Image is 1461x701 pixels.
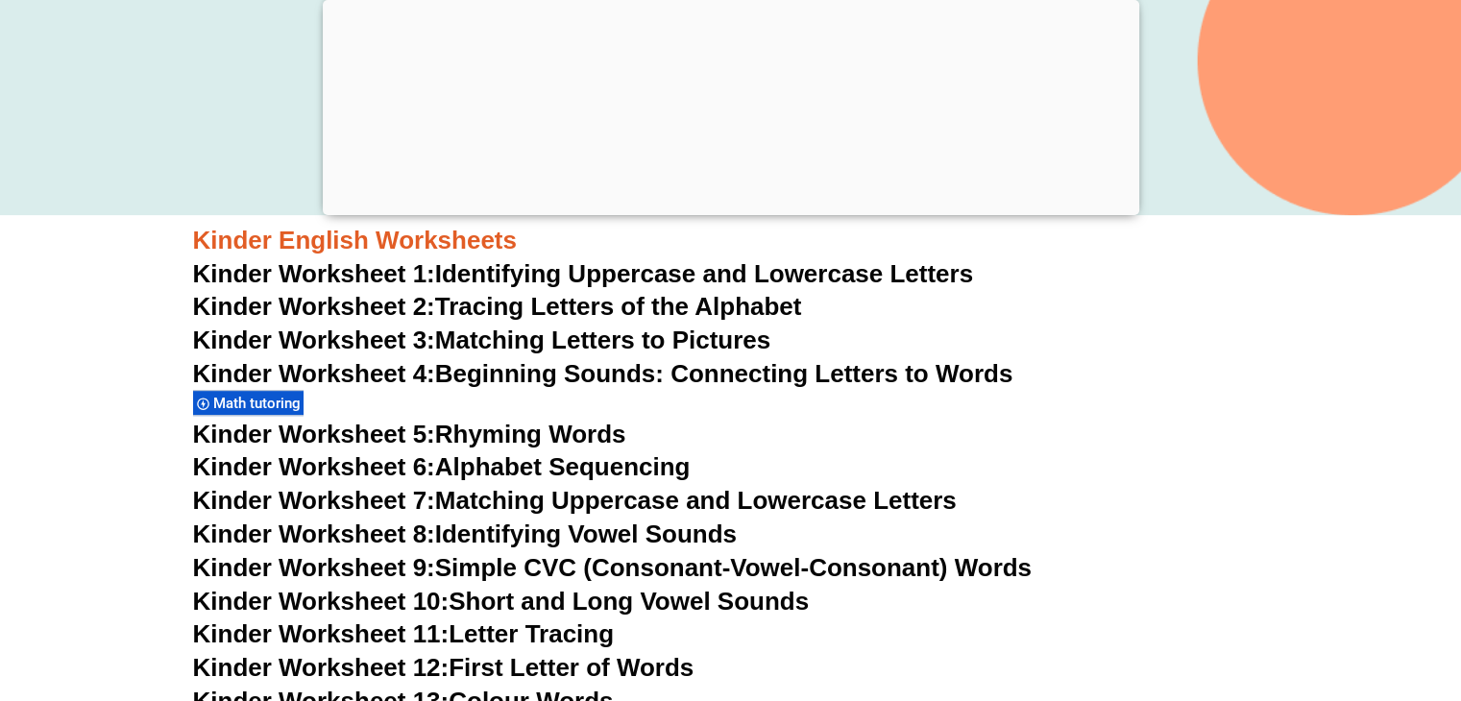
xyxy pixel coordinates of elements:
span: Kinder Worksheet 10: [193,587,450,616]
span: Kinder Worksheet 9: [193,553,435,582]
a: Kinder Worksheet 12:First Letter of Words [193,653,694,682]
span: Kinder Worksheet 5: [193,420,435,448]
span: Kinder Worksheet 4: [193,359,435,388]
span: Kinder Worksheet 11: [193,619,450,648]
span: Kinder Worksheet 12: [193,653,450,682]
a: Kinder Worksheet 5:Rhyming Words [193,420,626,448]
span: Kinder Worksheet 3: [193,326,435,354]
a: Kinder Worksheet 8:Identifying Vowel Sounds [193,520,737,548]
a: Kinder Worksheet 6:Alphabet Sequencing [193,452,691,481]
a: Kinder Worksheet 7:Matching Uppercase and Lowercase Letters [193,486,957,515]
a: Kinder Worksheet 2:Tracing Letters of the Alphabet [193,292,802,321]
a: Kinder Worksheet 10:Short and Long Vowel Sounds [193,587,810,616]
span: Kinder Worksheet 6: [193,452,435,481]
span: Kinder Worksheet 2: [193,292,435,321]
span: Math tutoring [213,395,306,412]
iframe: Chat Widget [1141,485,1461,701]
a: Kinder Worksheet 3:Matching Letters to Pictures [193,326,771,354]
a: Kinder Worksheet 1:Identifying Uppercase and Lowercase Letters [193,259,974,288]
span: Kinder Worksheet 1: [193,259,435,288]
a: Kinder Worksheet 9:Simple CVC (Consonant-Vowel-Consonant) Words [193,553,1032,582]
a: Kinder Worksheet 4:Beginning Sounds: Connecting Letters to Words [193,359,1013,388]
a: Kinder Worksheet 11:Letter Tracing [193,619,615,648]
div: Math tutoring [193,390,304,416]
h3: Kinder English Worksheets [193,225,1269,257]
span: Kinder Worksheet 7: [193,486,435,515]
span: Kinder Worksheet 8: [193,520,435,548]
